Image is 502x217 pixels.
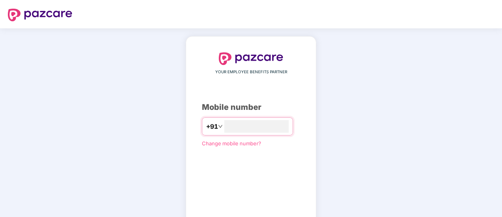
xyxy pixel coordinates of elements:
[206,122,218,132] span: +91
[8,9,72,21] img: logo
[202,140,261,147] a: Change mobile number?
[218,124,223,129] span: down
[202,101,300,113] div: Mobile number
[219,52,283,65] img: logo
[215,69,287,75] span: YOUR EMPLOYEE BENEFITS PARTNER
